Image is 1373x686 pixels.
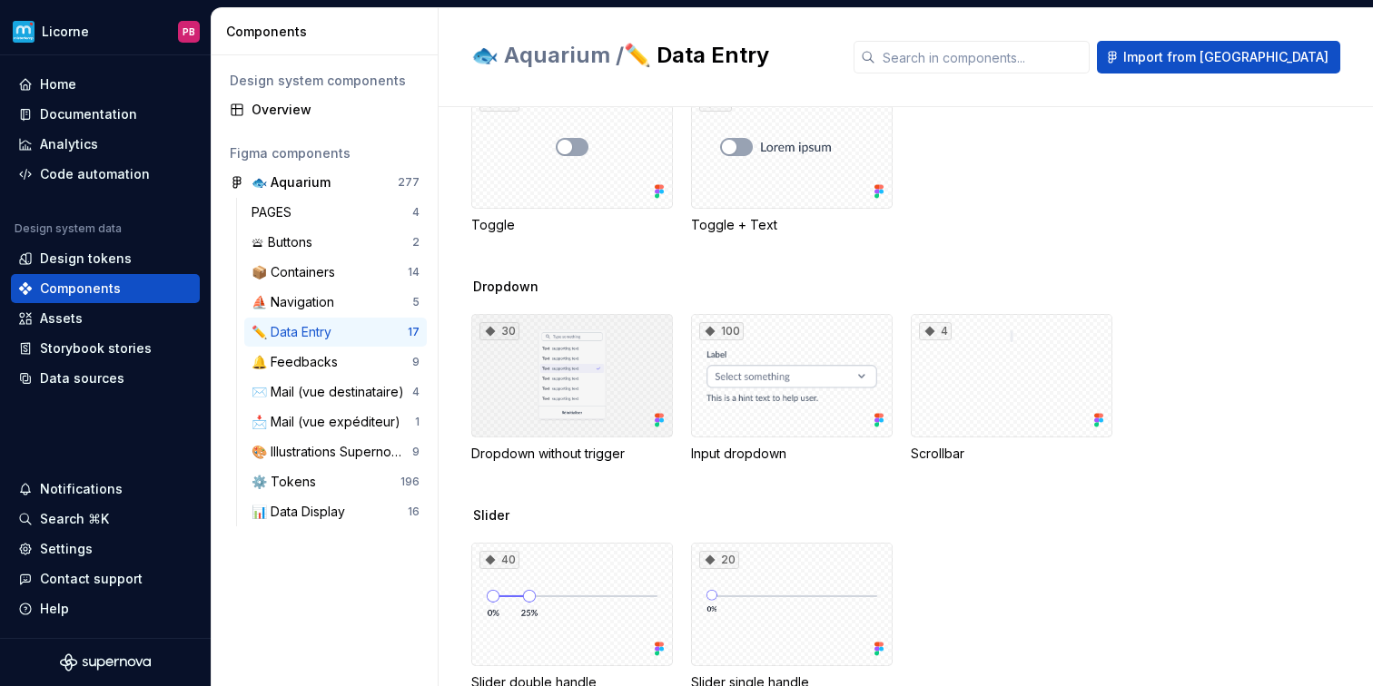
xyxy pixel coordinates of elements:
div: PAGES [252,203,299,221]
a: 🐟 Aquarium277 [222,168,427,197]
a: ✏️ Data Entry17 [244,318,427,347]
div: 🎨 Illustrations Supernova [252,443,412,461]
button: Notifications [11,475,200,504]
div: Input dropdown [691,445,893,463]
div: 2 [412,235,420,250]
div: 14 [408,265,420,279]
div: 4Scrollbar [911,314,1112,463]
div: 20 [699,551,739,569]
div: 📩 Mail (vue expéditeur) [252,413,408,431]
div: 🐟 Aquarium [252,173,331,191]
div: 40 [479,551,519,569]
div: PB [183,24,195,39]
img: af8a73a7-8b89-4213-bce6-60d5855076ab.png [13,21,35,43]
div: Figma components [230,144,420,162]
div: 4 [919,322,952,340]
span: Dropdown [473,278,538,296]
div: Settings [40,540,93,558]
div: Documentation [40,105,137,123]
div: Help [40,600,69,618]
div: Dropdown without trigger [471,445,673,463]
input: Search in components... [875,41,1090,73]
div: 🛎 Buttons [252,233,320,251]
div: Analytics [40,135,98,153]
svg: Supernova Logo [60,653,151,671]
button: Help [11,594,200,623]
div: Components [40,279,121,298]
button: Search ⌘K [11,505,200,534]
div: 📊 Data Display [252,503,352,521]
div: 5 [412,295,420,309]
a: 📩 Mail (vue expéditeur)1 [244,407,427,436]
div: 100Input dropdown [691,314,893,463]
button: Import from [GEOGRAPHIC_DATA] [1097,41,1340,73]
div: 196 [400,475,420,489]
button: Contact support [11,564,200,593]
a: 🎨 Illustrations Supernova9 [244,437,427,466]
div: 4 [412,205,420,220]
div: Licorne [42,23,89,41]
a: Overview [222,95,427,124]
a: Home [11,70,200,99]
div: Toggle + Text [691,216,893,234]
div: Design system components [230,72,420,90]
div: 9 [412,445,420,459]
div: Storybook stories [40,339,152,358]
div: Search ⌘K [40,510,109,528]
div: Data sources [40,369,124,387]
a: ✉️ Mail (vue destinataire)4 [244,377,427,407]
h2: ✏️ Data Entry [471,41,832,70]
span: 🐟 Aquarium / [471,42,624,68]
div: 2Toggle + Text [691,85,893,234]
div: Design tokens [40,250,132,268]
div: 32Toggle [471,85,673,234]
a: Settings [11,534,200,563]
div: Scrollbar [911,445,1112,463]
div: Design system data [15,221,122,236]
a: 🔔 Feedbacks9 [244,348,427,377]
div: Assets [40,309,83,328]
div: Home [40,75,76,93]
a: ⚙️ Tokens196 [244,467,427,496]
a: Components [11,274,200,303]
span: Slider [473,506,509,524]
div: Contact support [40,570,143,588]
a: 📊 Data Display16 [244,497,427,526]
div: ✏️ Data Entry [252,323,339,341]
a: 📦 Containers14 [244,258,427,287]
div: ⚙️ Tokens [252,473,323,491]
div: 17 [408,325,420,339]
button: LicornePB [4,12,207,51]
div: 🔔 Feedbacks [252,353,345,371]
div: 1 [415,415,420,429]
span: Import from [GEOGRAPHIC_DATA] [1123,48,1329,66]
a: ⛵️ Navigation5 [244,288,427,317]
div: 30Dropdown without trigger [471,314,673,463]
div: 30 [479,322,519,340]
div: Overview [252,101,420,119]
div: 277 [398,175,420,190]
div: 📦 Containers [252,263,342,281]
div: 100 [699,322,744,340]
div: 16 [408,505,420,519]
a: PAGES4 [244,198,427,227]
div: 9 [412,355,420,369]
a: Data sources [11,364,200,393]
a: Documentation [11,100,200,129]
div: Code automation [40,165,150,183]
div: ⛵️ Navigation [252,293,341,311]
a: 🛎 Buttons2 [244,228,427,257]
div: Toggle [471,216,673,234]
div: 4 [412,385,420,399]
a: Storybook stories [11,334,200,363]
a: Analytics [11,130,200,159]
div: ✉️ Mail (vue destinataire) [252,383,411,401]
a: Code automation [11,160,200,189]
a: Design tokens [11,244,200,273]
div: Notifications [40,480,123,498]
div: Components [226,23,430,41]
a: Assets [11,304,200,333]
